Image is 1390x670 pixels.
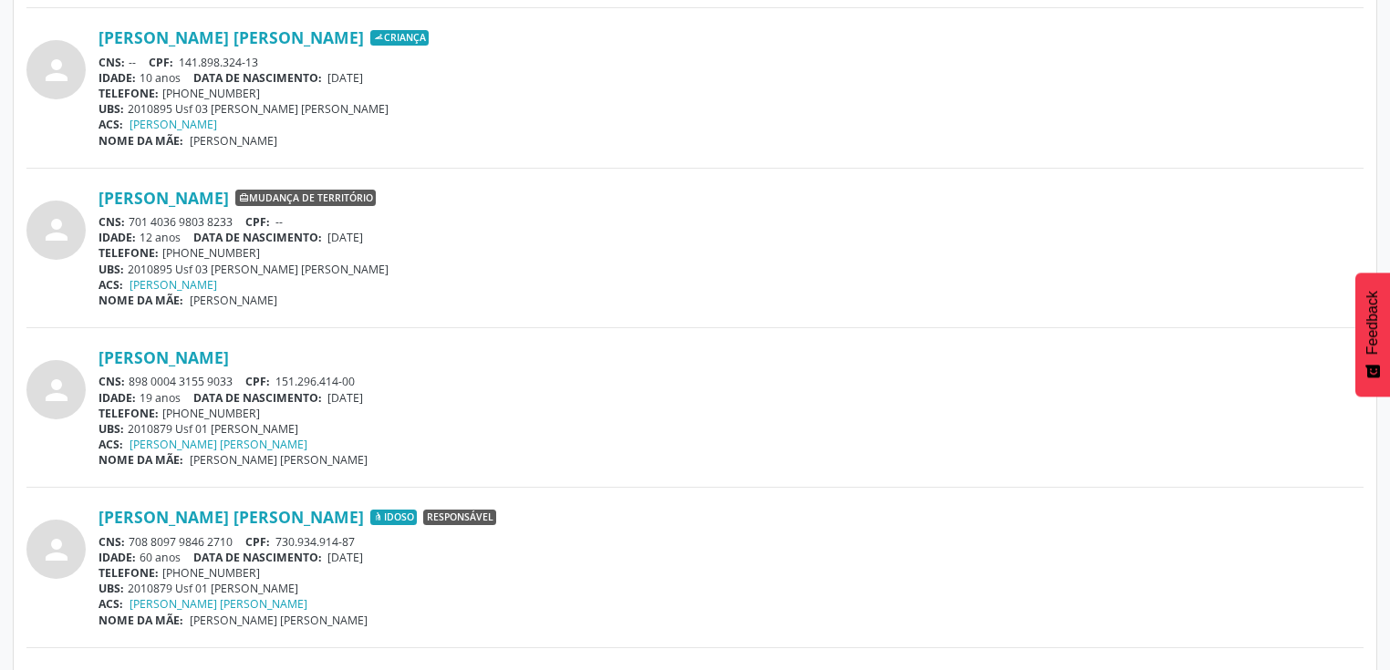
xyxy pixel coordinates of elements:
div: 898 0004 3155 9033 [99,374,1364,389]
a: [PERSON_NAME] [99,188,229,208]
span: [DATE] [327,550,363,565]
span: CPF: [245,214,270,230]
div: 708 8097 9846 2710 [99,534,1364,550]
span: NOME DA MÃE: [99,293,183,308]
span: IDADE: [99,230,136,245]
span: Responsável [423,510,496,526]
span: TELEFONE: [99,565,159,581]
span: [PERSON_NAME] [190,133,277,149]
span: UBS: [99,262,124,277]
span: UBS: [99,101,124,117]
i: person [40,54,73,87]
button: Feedback - Mostrar pesquisa [1355,273,1390,397]
div: 2010879 Usf 01 [PERSON_NAME] [99,421,1364,437]
span: Criança [370,30,429,46]
span: [DATE] [327,70,363,86]
span: NOME DA MÃE: [99,133,183,149]
div: [PHONE_NUMBER] [99,565,1364,581]
a: [PERSON_NAME] [PERSON_NAME] [99,27,364,47]
a: [PERSON_NAME] [130,117,217,132]
span: IDADE: [99,390,136,406]
span: UBS: [99,421,124,437]
span: NOME DA MÃE: [99,613,183,628]
span: DATA DE NASCIMENTO: [193,390,322,406]
span: ACS: [99,117,123,132]
div: [PHONE_NUMBER] [99,406,1364,421]
span: -- [275,214,283,230]
div: 2010879 Usf 01 [PERSON_NAME] [99,581,1364,596]
span: 141.898.324-13 [179,55,258,70]
span: TELEFONE: [99,406,159,421]
span: Feedback [1364,291,1381,355]
span: CNS: [99,55,125,70]
span: [PERSON_NAME] [PERSON_NAME] [190,452,368,468]
span: [DATE] [327,390,363,406]
span: 730.934.914-87 [275,534,355,550]
span: ACS: [99,277,123,293]
span: TELEFONE: [99,245,159,261]
span: CNS: [99,214,125,230]
span: [DATE] [327,230,363,245]
i: person [40,533,73,566]
span: CNS: [99,534,125,550]
i: person [40,213,73,246]
a: [PERSON_NAME] [PERSON_NAME] [99,507,364,527]
span: CNS: [99,374,125,389]
span: Mudança de território [235,190,376,206]
i: person [40,374,73,407]
span: IDADE: [99,550,136,565]
span: UBS: [99,581,124,596]
div: 2010895 Usf 03 [PERSON_NAME] [PERSON_NAME] [99,262,1364,277]
div: [PHONE_NUMBER] [99,245,1364,261]
span: DATA DE NASCIMENTO: [193,230,322,245]
div: -- [99,55,1364,70]
div: 12 anos [99,230,1364,245]
span: [PERSON_NAME] [190,293,277,308]
span: IDADE: [99,70,136,86]
span: CPF: [245,374,270,389]
span: NOME DA MÃE: [99,452,183,468]
span: CPF: [245,534,270,550]
div: 19 anos [99,390,1364,406]
div: 701 4036 9803 8233 [99,214,1364,230]
div: 2010895 Usf 03 [PERSON_NAME] [PERSON_NAME] [99,101,1364,117]
span: ACS: [99,596,123,612]
span: [PERSON_NAME] [PERSON_NAME] [190,613,368,628]
a: [PERSON_NAME] [PERSON_NAME] [130,437,307,452]
a: [PERSON_NAME] [130,277,217,293]
div: 10 anos [99,70,1364,86]
span: DATA DE NASCIMENTO: [193,550,322,565]
span: 151.296.414-00 [275,374,355,389]
span: TELEFONE: [99,86,159,101]
div: [PHONE_NUMBER] [99,86,1364,101]
span: ACS: [99,437,123,452]
span: Idoso [370,510,417,526]
div: 60 anos [99,550,1364,565]
span: DATA DE NASCIMENTO: [193,70,322,86]
span: CPF: [149,55,173,70]
a: [PERSON_NAME] [99,347,229,367]
a: [PERSON_NAME] [PERSON_NAME] [130,596,307,612]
